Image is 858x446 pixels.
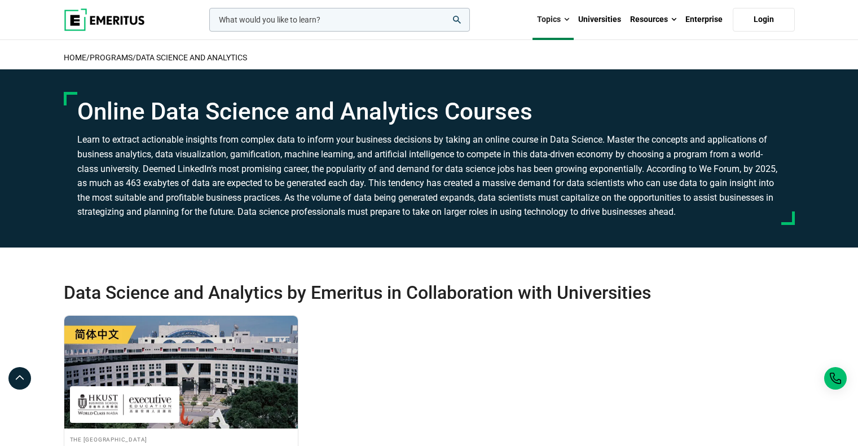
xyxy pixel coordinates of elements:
h2: / / [64,46,795,69]
h2: Data Science and Analytics by Emeritus in Collaboration with Universities [64,281,721,304]
a: home [64,53,86,62]
a: Data Science and Analytics [136,53,247,62]
h3: Learn to extract actionable insights from complex data to inform your business decisions by takin... [77,133,781,219]
a: Login [733,8,795,32]
a: Programs [90,53,133,62]
input: woocommerce-product-search-field-0 [209,8,470,32]
h4: The [GEOGRAPHIC_DATA] [70,434,292,444]
img: 数据分析师：研究生文凭课程 | Online Data Science and Analytics Course [64,316,298,429]
h1: Online Data Science and Analytics Courses [77,98,781,126]
img: The Hong Kong University of Science and Technology [76,392,174,417]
